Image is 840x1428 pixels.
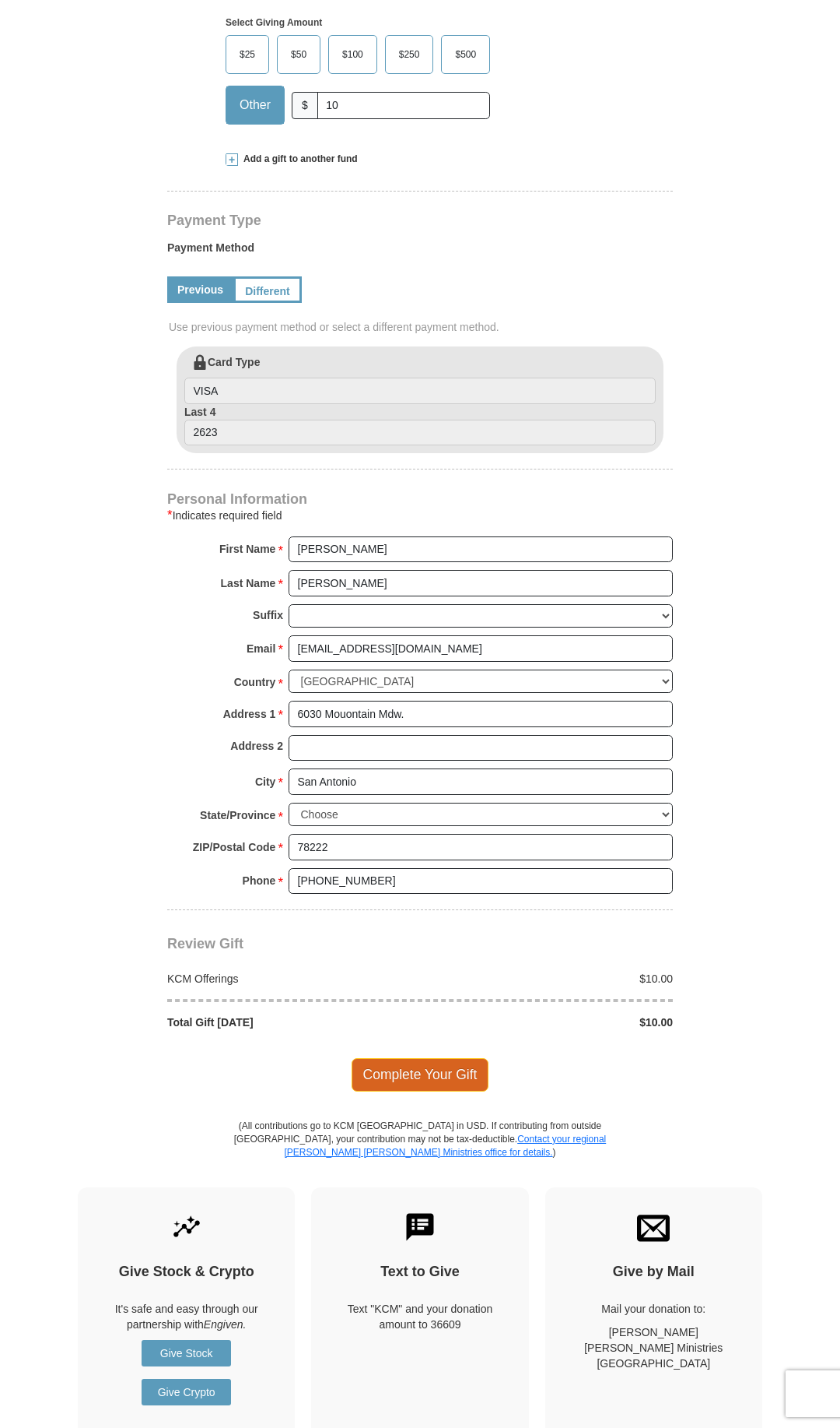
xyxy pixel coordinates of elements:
[142,1340,231,1366] a: Give Stock
[184,404,656,446] label: Last 4
[292,92,318,119] span: $
[169,319,674,335] span: Use previous payment method or select a different payment method.
[167,214,673,227] h4: Payment Type
[232,93,278,117] span: Other
[170,1211,203,1243] img: give-by-stock.svg
[167,493,673,505] h4: Personal Information
[230,735,283,757] strong: Address 2
[391,43,428,66] span: $250
[159,1015,421,1030] div: Total Gift [DATE]
[572,1324,735,1371] p: [PERSON_NAME] [PERSON_NAME] Ministries [GEOGRAPHIC_DATA]
[447,43,484,66] span: $500
[404,1211,436,1243] img: text-to-give.svg
[233,1120,607,1187] p: (All contributions go to KCM [GEOGRAPHIC_DATA] in USD. If contributing from outside [GEOGRAPHIC_D...
[200,804,275,826] strong: State/Province
[317,92,490,119] input: Other Amount
[233,276,302,303] a: Different
[184,354,656,404] label: Card Type
[159,971,421,987] div: KCM Offerings
[221,572,276,594] strong: Last Name
[105,1264,268,1281] h4: Give Stock & Crypto
[637,1211,670,1243] img: envelope.svg
[338,1301,501,1332] div: Text "KCM" and your donation amount to 36609
[238,153,358,166] span: Add a gift to another fund
[253,604,283,626] strong: Suffix
[283,43,314,66] span: $50
[234,671,276,693] strong: Country
[167,936,243,951] span: Review Gift
[105,1301,268,1332] p: It's safe and easy through our partnership with
[204,1318,246,1331] i: Engiven.
[420,1015,681,1030] div: $10.00
[219,538,275,560] strong: First Name
[338,1264,501,1281] h4: Text to Give
[223,703,276,725] strong: Address 1
[167,240,673,263] label: Payment Method
[167,276,233,303] a: Previous
[247,638,275,659] strong: Email
[184,378,656,404] input: Card Type
[334,43,371,66] span: $100
[572,1301,735,1317] p: Mail your donation to:
[255,771,275,793] strong: City
[284,1134,606,1158] a: Contact your regional [PERSON_NAME] [PERSON_NAME] Ministries office for details.
[232,43,263,66] span: $25
[243,870,276,892] strong: Phone
[184,420,656,446] input: Last 4
[226,17,322,28] strong: Select Giving Amount
[167,506,673,525] div: Indicates required field
[142,1379,231,1405] a: Give Crypto
[352,1058,489,1091] span: Complete Your Gift
[193,836,276,858] strong: ZIP/Postal Code
[420,971,681,987] div: $10.00
[572,1264,735,1281] h4: Give by Mail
